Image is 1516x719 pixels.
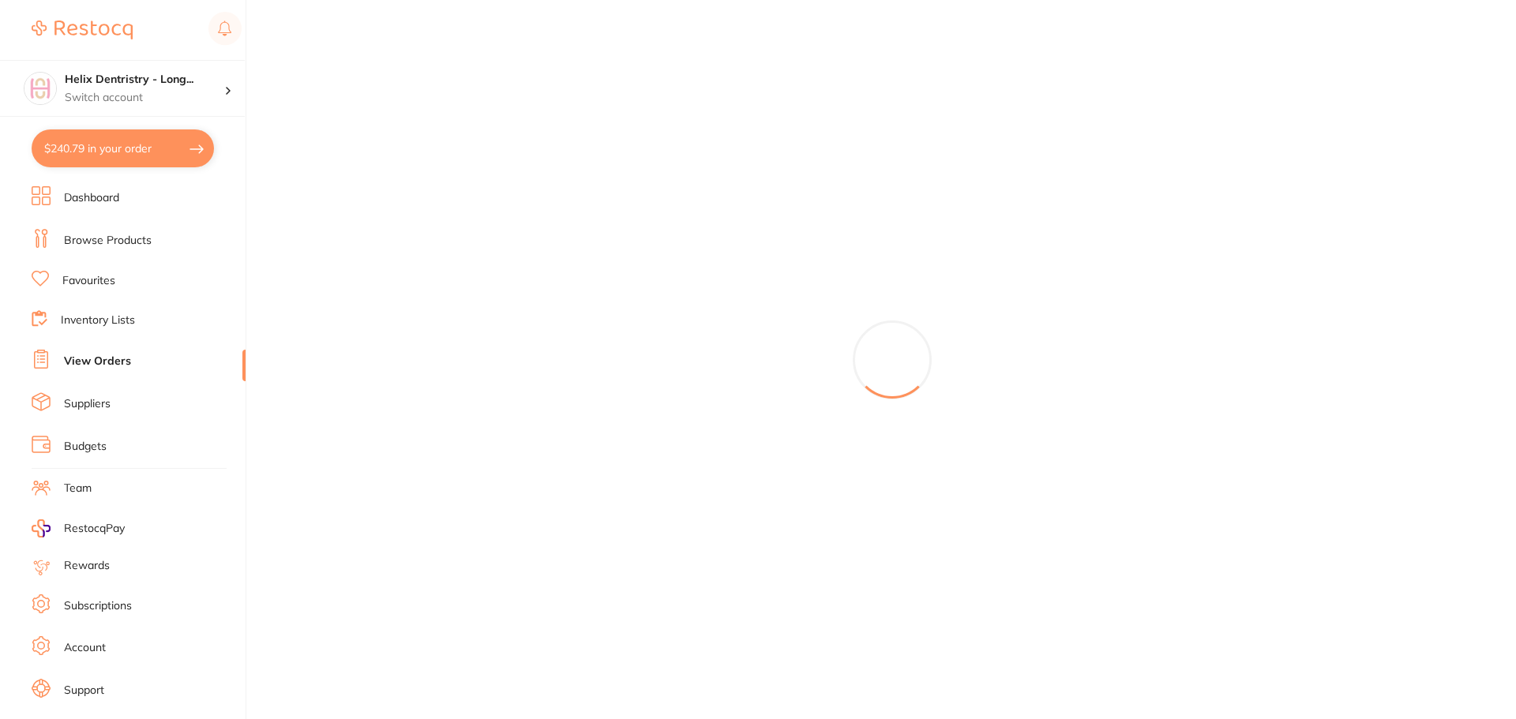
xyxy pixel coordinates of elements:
[65,90,224,106] p: Switch account
[62,273,115,289] a: Favourites
[64,233,152,249] a: Browse Products
[64,640,106,656] a: Account
[32,21,133,39] img: Restocq Logo
[64,598,132,614] a: Subscriptions
[64,354,131,369] a: View Orders
[64,396,111,412] a: Suppliers
[32,519,125,537] a: RestocqPay
[24,73,56,104] img: Helix Dentristry - Long Jetty
[65,72,224,88] h4: Helix Dentristry - Long Jetty
[32,519,51,537] img: RestocqPay
[32,129,214,167] button: $240.79 in your order
[64,481,92,496] a: Team
[64,521,125,537] span: RestocqPay
[61,313,135,328] a: Inventory Lists
[64,683,104,698] a: Support
[32,12,133,48] a: Restocq Logo
[64,439,107,455] a: Budgets
[64,190,119,206] a: Dashboard
[64,558,110,574] a: Rewards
